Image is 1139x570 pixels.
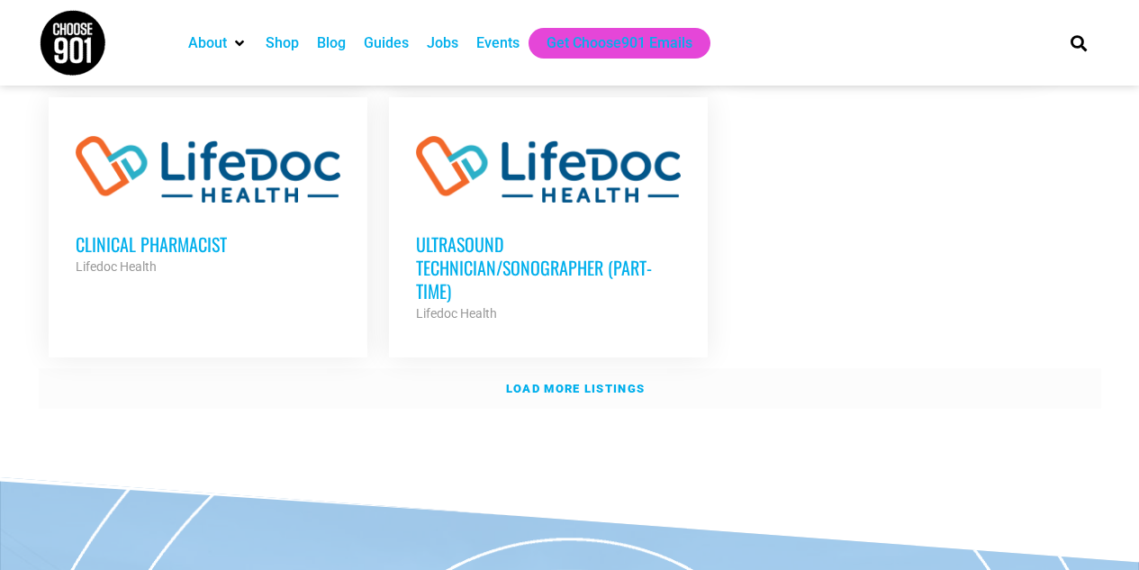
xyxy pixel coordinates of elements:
a: Get Choose901 Emails [547,32,692,54]
nav: Main nav [179,28,1040,59]
a: Blog [317,32,346,54]
h3: Ultrasound Technician/Sonographer (Part-Time) [416,232,681,303]
a: Guides [364,32,409,54]
a: Ultrasound Technician/Sonographer (Part-Time) Lifedoc Health [389,97,708,351]
a: About [188,32,227,54]
a: Events [476,32,520,54]
a: Load more listings [39,368,1101,410]
div: About [179,28,257,59]
h3: Clinical Pharmacist [76,232,340,256]
a: Clinical Pharmacist Lifedoc Health [49,97,367,304]
a: Shop [266,32,299,54]
a: Jobs [427,32,458,54]
strong: Lifedoc Health [416,306,497,321]
strong: Load more listings [506,382,645,395]
strong: Lifedoc Health [76,259,157,274]
div: Search [1063,28,1093,58]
